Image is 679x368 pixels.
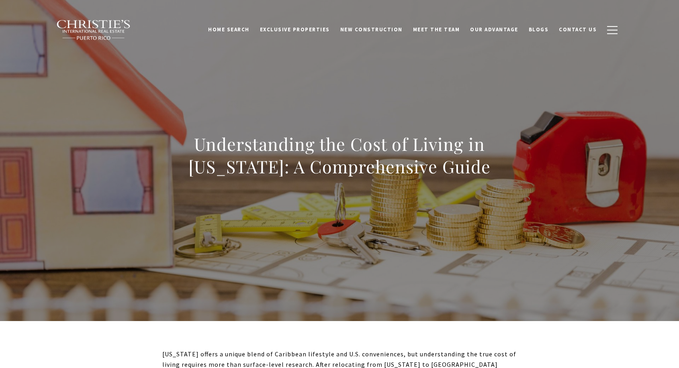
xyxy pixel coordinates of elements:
[465,22,524,37] a: Our Advantage
[529,26,549,33] span: Blogs
[56,20,131,41] img: Christie's International Real Estate black text logo
[203,22,255,37] a: Home Search
[524,22,554,37] a: Blogs
[260,26,330,33] span: Exclusive Properties
[470,26,518,33] span: Our Advantage
[335,22,408,37] a: New Construction
[408,22,465,37] a: Meet the Team
[162,133,517,178] h1: Understanding the Cost of Living in [US_STATE]: A Comprehensive Guide
[255,22,335,37] a: Exclusive Properties
[559,26,597,33] span: Contact Us
[340,26,403,33] span: New Construction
